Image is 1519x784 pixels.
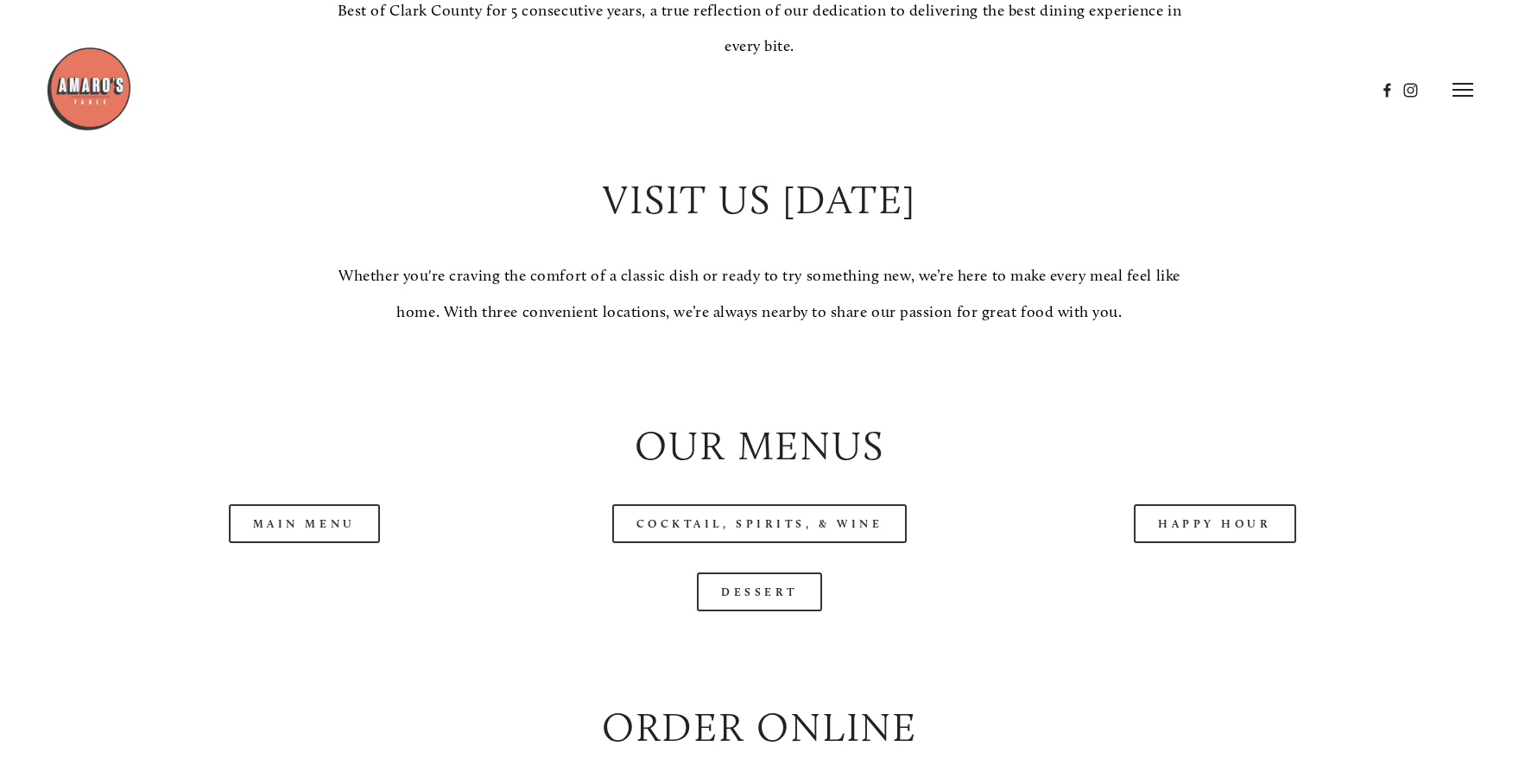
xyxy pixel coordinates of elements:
p: Whether you're craving the comfort of a classic dish or ready to try something new, we’re here to... [319,258,1200,330]
a: Cocktail, Spirits, & Wine [612,504,908,543]
h2: Visit Us [DATE] [319,172,1200,228]
img: Amaro's Table [46,46,132,132]
a: Dessert [697,572,822,611]
h2: Our Menus [92,418,1428,474]
h2: Order Online [92,699,1428,756]
a: Main Menu [229,504,380,543]
a: Happy Hour [1134,504,1296,543]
